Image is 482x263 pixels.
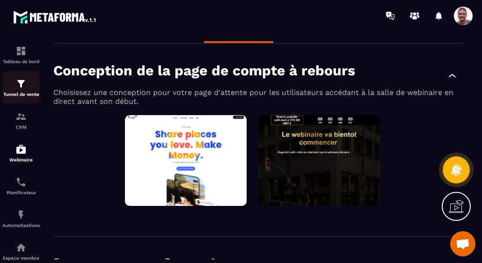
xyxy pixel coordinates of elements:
p: Automatisations [2,223,40,228]
p: CRM [2,124,40,130]
p: Planificateur [2,190,40,195]
p: Choisissez une conception pour votre page d'attente pour les utilisateurs accédant à la salle de ... [53,88,463,106]
img: automations [15,209,27,220]
a: formationformationTunnel de vente [2,71,40,104]
img: formation [15,45,27,57]
p: Tunnel de vente [2,92,40,97]
img: automations [15,242,27,253]
img: image [125,115,247,206]
a: formationformationTableau de bord [2,38,40,71]
p: Tableau de bord [2,59,40,64]
a: Ouvrir le chat [450,231,475,256]
a: automationsautomationsAutomatisations [2,202,40,235]
img: formation [15,111,27,122]
p: Webinaire [2,157,40,162]
img: image [258,115,380,206]
p: Conception de la page de compte à rebours [53,62,355,79]
a: automationsautomationsWebinaire [2,137,40,169]
img: scheduler [15,176,27,188]
p: Espace membre [2,256,40,261]
img: formation [15,78,27,89]
a: formationformationCRM [2,104,40,137]
img: automations [15,144,27,155]
img: logo [13,8,97,25]
a: schedulerschedulerPlanificateur [2,169,40,202]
